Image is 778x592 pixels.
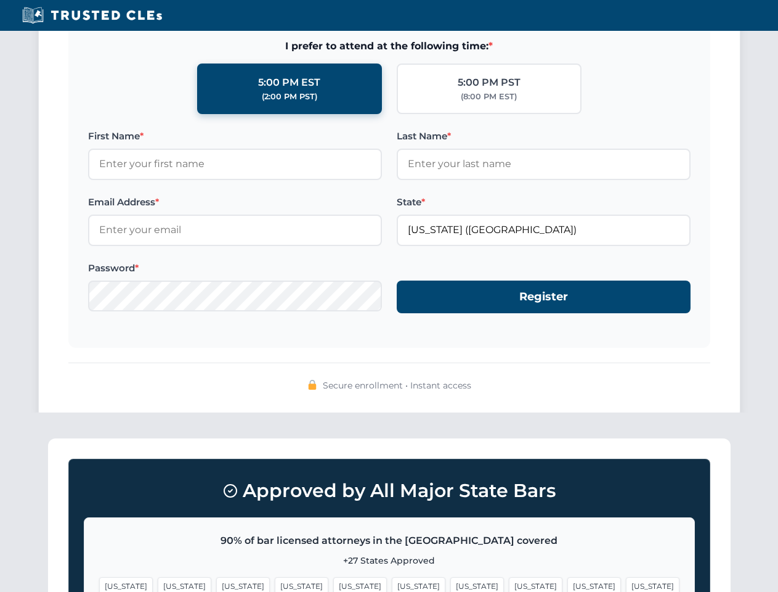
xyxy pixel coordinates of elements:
[262,91,317,103] div: (2:00 PM PST)
[18,6,166,25] img: Trusted CLEs
[88,261,382,276] label: Password
[84,474,695,508] h3: Approved by All Major State Bars
[88,195,382,210] label: Email Address
[397,149,691,179] input: Enter your last name
[307,380,317,390] img: 🔒
[88,129,382,144] label: First Name
[99,554,679,567] p: +27 States Approved
[397,215,691,245] input: Florida (FL)
[397,195,691,210] label: State
[99,533,679,549] p: 90% of bar licensed attorneys in the [GEOGRAPHIC_DATA] covered
[397,129,691,144] label: Last Name
[88,38,691,54] span: I prefer to attend at the following time:
[458,75,521,91] div: 5:00 PM PST
[461,91,517,103] div: (8:00 PM EST)
[258,75,320,91] div: 5:00 PM EST
[88,215,382,245] input: Enter your email
[88,149,382,179] input: Enter your first name
[323,379,471,392] span: Secure enrollment • Instant access
[397,281,691,313] button: Register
